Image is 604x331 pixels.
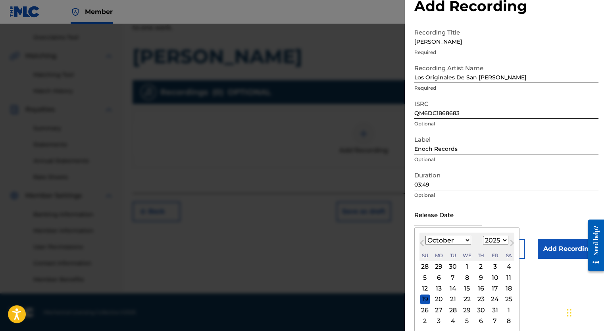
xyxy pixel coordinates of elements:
div: Choose Saturday, November 1st, 2025 [504,305,514,315]
div: Choose Friday, November 7th, 2025 [490,316,500,326]
div: Choose Monday, November 3rd, 2025 [434,316,444,326]
div: Thursday [476,251,486,260]
div: Choose Tuesday, October 7th, 2025 [448,273,458,282]
div: Choose Sunday, October 19th, 2025 [420,294,430,304]
div: Tuesday [448,251,458,260]
p: Required [414,49,598,56]
div: Choose Thursday, October 30th, 2025 [476,305,486,315]
div: Choose Saturday, October 18th, 2025 [504,284,514,293]
div: Choose Thursday, October 9th, 2025 [476,273,486,282]
div: Choose Tuesday, November 4th, 2025 [448,316,458,326]
div: Choose Sunday, October 5th, 2025 [420,273,430,282]
div: Choose Friday, October 3rd, 2025 [490,262,500,271]
div: Monday [434,251,444,260]
div: Choose Saturday, October 11th, 2025 [504,273,514,282]
div: Choose Sunday, October 26th, 2025 [420,305,430,315]
div: Choose Friday, October 24th, 2025 [490,294,500,304]
div: Choose Saturday, November 8th, 2025 [504,316,514,326]
div: Month October, 2025 [419,261,514,326]
div: Choose Sunday, October 12th, 2025 [420,284,430,293]
img: MLC Logo [10,6,40,17]
iframe: Resource Center [582,214,604,277]
p: Required [414,85,598,92]
div: Choose Saturday, October 4th, 2025 [504,262,514,271]
div: Choose Thursday, October 16th, 2025 [476,284,486,293]
span: Member [85,7,113,16]
div: Choose Wednesday, October 29th, 2025 [462,305,472,315]
div: Choose Sunday, November 2nd, 2025 [420,316,430,326]
div: Choose Monday, October 13th, 2025 [434,284,444,293]
div: Sunday [420,251,430,260]
div: Choose Wednesday, October 1st, 2025 [462,262,472,271]
div: Choose Friday, October 17th, 2025 [490,284,500,293]
div: Choose Tuesday, October 14th, 2025 [448,284,458,293]
div: Wednesday [462,251,472,260]
div: Choose Wednesday, October 15th, 2025 [462,284,472,293]
button: Next Month [506,238,518,251]
iframe: Chat Widget [564,293,604,331]
div: Choose Friday, October 10th, 2025 [490,273,500,282]
div: Choose Monday, October 27th, 2025 [434,305,444,315]
div: Drag [567,301,571,325]
div: Choose Monday, October 6th, 2025 [434,273,444,282]
p: Optional [414,192,598,199]
div: Choose Tuesday, September 30th, 2025 [448,262,458,271]
img: Top Rightsholder [71,7,80,17]
div: Choose Monday, October 20th, 2025 [434,294,444,304]
div: Choose Tuesday, October 28th, 2025 [448,305,458,315]
div: Choose Wednesday, November 5th, 2025 [462,316,472,326]
div: Friday [490,251,500,260]
div: Choose Thursday, October 23rd, 2025 [476,294,486,304]
div: Choose Tuesday, October 21st, 2025 [448,294,458,304]
div: Choose Thursday, November 6th, 2025 [476,316,486,326]
div: Choose Wednesday, October 22nd, 2025 [462,294,472,304]
div: Choose Wednesday, October 8th, 2025 [462,273,472,282]
p: Optional [414,120,598,127]
div: Choose Friday, October 31st, 2025 [490,305,500,315]
div: Choose Sunday, September 28th, 2025 [420,262,430,271]
div: Choose Thursday, October 2nd, 2025 [476,262,486,271]
div: Saturday [504,251,514,260]
div: Choose Saturday, October 25th, 2025 [504,294,514,304]
div: Choose Monday, September 29th, 2025 [434,262,444,271]
button: Previous Month [415,238,428,251]
p: Optional [414,156,598,163]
